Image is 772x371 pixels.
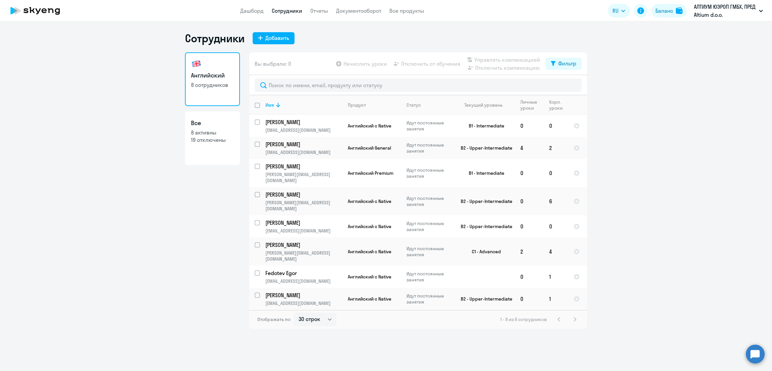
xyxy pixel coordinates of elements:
span: Английский General [348,145,391,151]
div: Статус [406,102,421,108]
td: 2 [544,137,568,159]
div: Текущий уровень [464,102,503,108]
p: Идут постоянные занятия [406,195,452,207]
span: Отображать по: [257,316,291,322]
td: 4 [544,237,568,266]
span: 1 - 8 из 8 сотрудников [500,316,547,322]
div: Имя [265,102,274,108]
td: 2 [515,237,544,266]
td: 6 [544,187,568,215]
p: [PERSON_NAME][EMAIL_ADDRESS][DOMAIN_NAME] [265,171,342,183]
div: Личные уроки [520,99,543,111]
img: english [191,58,202,69]
h3: Все [191,119,234,127]
a: Все продукты [389,7,424,14]
span: Английский с Native [348,223,391,229]
div: Добавить [265,34,289,42]
td: 1 [544,288,568,310]
p: [PERSON_NAME] [265,191,341,198]
a: Сотрудники [272,7,302,14]
div: Корп. уроки [549,99,564,111]
div: Текущий уровень [458,102,515,108]
div: Статус [406,102,452,108]
a: Дашборд [240,7,264,14]
div: Продукт [348,102,366,108]
h1: Сотрудники [185,32,245,45]
span: Английский Premium [348,170,393,176]
p: Идут постоянные занятия [406,293,452,305]
span: Английский с Native [348,296,391,302]
p: [PERSON_NAME] [265,163,341,170]
td: 1 [544,266,568,288]
a: Fedotev Egor [265,269,342,277]
td: 0 [515,159,544,187]
td: B2 - Upper-Intermediate [453,288,515,310]
td: B2 - Upper-Intermediate [453,187,515,215]
p: [EMAIL_ADDRESS][DOMAIN_NAME] [265,300,342,306]
div: Продукт [348,102,401,108]
td: 0 [515,215,544,237]
h3: Английский [191,71,234,80]
td: B1 - Intermediate [453,115,515,137]
div: Личные уроки [520,99,539,111]
a: Английский8 сотрудников [185,52,240,106]
span: Английский с Native [348,274,391,280]
p: Fedotev Egor [265,269,341,277]
button: Балансbalance [651,4,687,17]
a: [PERSON_NAME] [265,118,342,126]
div: Имя [265,102,342,108]
a: Все8 активны19 отключены [185,111,240,165]
p: [PERSON_NAME] [265,219,341,226]
span: Английский с Native [348,123,391,129]
p: Идут постоянные занятия [406,220,452,232]
p: Идут постоянные занятия [406,271,452,283]
button: АЛТИУМ ЮЭРОП ГМБХ, ПРЕД Altium d.o.o. [GEOGRAPHIC_DATA], Altium d.o.o. Beograd постоплата [691,3,766,19]
p: [PERSON_NAME] [265,291,341,299]
p: [PERSON_NAME][EMAIL_ADDRESS][DOMAIN_NAME] [265,250,342,262]
p: [EMAIL_ADDRESS][DOMAIN_NAME] [265,149,342,155]
div: Корп. уроки [549,99,568,111]
p: 8 сотрудников [191,81,234,89]
input: Поиск по имени, email, продукту или статусу [255,78,582,92]
td: 0 [544,115,568,137]
td: 0 [515,187,544,215]
button: RU [608,4,630,17]
p: [EMAIL_ADDRESS][DOMAIN_NAME] [265,127,342,133]
a: [PERSON_NAME] [265,291,342,299]
p: Идут постоянные занятия [406,142,452,154]
a: Документооборот [336,7,381,14]
td: B2 - Upper-Intermediate [453,215,515,237]
td: 0 [515,266,544,288]
button: Фильтр [545,58,582,70]
p: [PERSON_NAME] [265,118,341,126]
p: [PERSON_NAME] [265,141,341,148]
td: 0 [544,159,568,187]
a: [PERSON_NAME] [265,241,342,249]
td: 0 [515,115,544,137]
p: АЛТИУМ ЮЭРОП ГМБХ, ПРЕД Altium d.o.o. [GEOGRAPHIC_DATA], Altium d.o.o. Beograd постоплата [694,3,756,19]
p: 19 отключены [191,136,234,144]
p: Идут постоянные занятия [406,246,452,258]
button: Добавить [253,32,295,44]
td: B2 - Upper-Intermediate [453,137,515,159]
a: [PERSON_NAME] [265,219,342,226]
span: RU [613,7,619,15]
td: 0 [544,215,568,237]
p: [EMAIL_ADDRESS][DOMAIN_NAME] [265,278,342,284]
div: Баланс [655,7,673,15]
a: [PERSON_NAME] [265,163,342,170]
span: Английский с Native [348,198,391,204]
p: [PERSON_NAME][EMAIL_ADDRESS][DOMAIN_NAME] [265,200,342,212]
span: Английский с Native [348,249,391,255]
p: [EMAIL_ADDRESS][DOMAIN_NAME] [265,228,342,234]
a: [PERSON_NAME] [265,191,342,198]
p: Идут постоянные занятия [406,167,452,179]
a: Отчеты [310,7,328,14]
p: 8 активны [191,129,234,136]
td: C1 - Advanced [453,237,515,266]
img: balance [676,7,683,14]
td: 4 [515,137,544,159]
span: Вы выбрали: 0 [255,60,291,68]
td: B1 - Intermediate [453,159,515,187]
